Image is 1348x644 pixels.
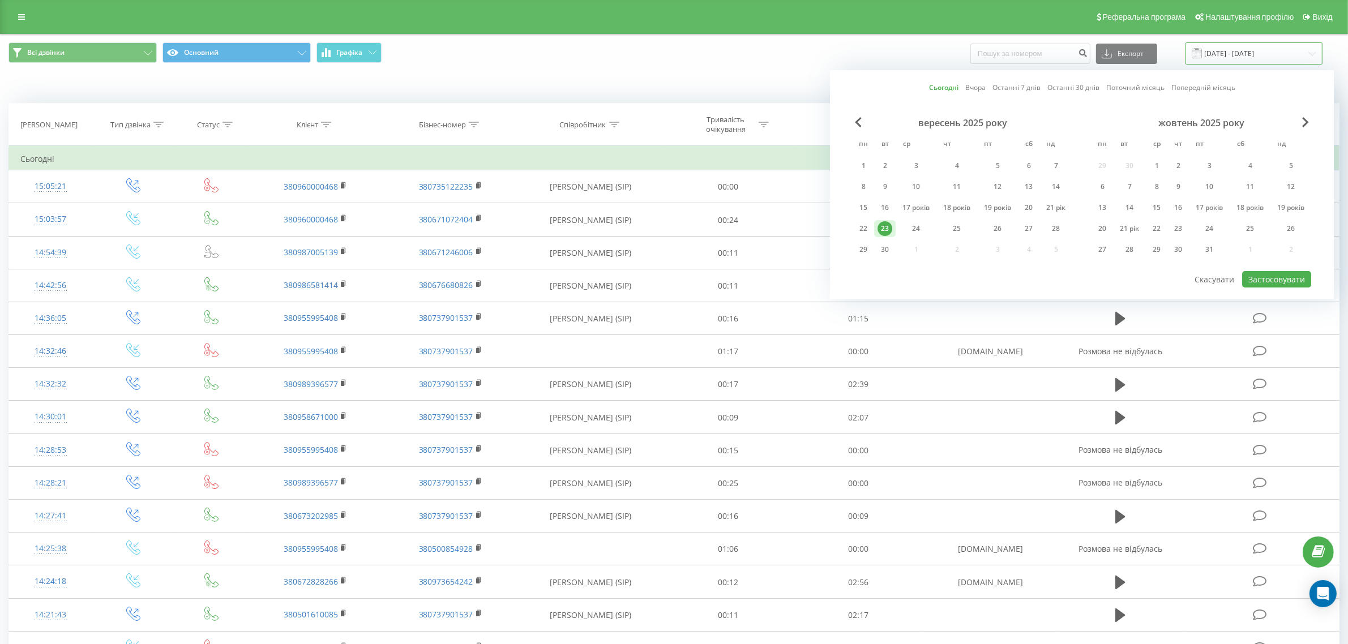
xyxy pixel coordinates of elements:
[1246,224,1254,233] font: 25
[859,244,867,254] font: 29
[718,412,739,423] font: 00:09
[550,445,631,456] font: [PERSON_NAME] (SIP)
[1230,178,1270,195] div: субота, 11 жовтня 2025 р.
[1167,178,1189,195] div: 9 жовтня 2025 р.
[1092,241,1113,258] div: Пн 27 жовтня 2025 р.
[1189,241,1230,258] div: Пт 31 жовтня 2025 р.
[929,83,958,92] font: Сьогодні
[1092,199,1113,216] div: Пн 13 жовтня 2025 р.
[859,139,868,148] font: пн
[419,247,473,257] font: 380671246006
[898,136,915,153] abbr: середа
[284,477,338,488] a: 380989396577
[718,478,739,488] font: 00:25
[550,214,631,225] font: [PERSON_NAME] (SIP)
[1155,182,1159,191] font: 8
[419,346,473,357] a: 380737901537
[550,478,631,488] font: [PERSON_NAME] (SIP)
[35,477,66,488] font: 14:28:21
[284,609,338,620] a: 380501610085
[419,312,473,323] a: 380737901537
[1025,203,1033,212] font: 20
[994,224,1002,233] font: 26
[419,214,473,225] a: 380671072404
[1230,199,1270,216] div: субота, 18 жовтня 2025 р.
[284,576,338,587] a: 380672828266
[958,577,1024,587] font: [DOMAIN_NAME]
[35,576,66,586] font: 14:24:18
[718,181,739,192] font: 00:00
[1146,220,1167,237] div: 22 жовтня 2025 р.
[1270,157,1311,174] div: й 5 жовтня 2025 року.
[1310,580,1337,607] div: Відкрити Intercom Messenger
[1126,203,1133,212] font: 14
[197,119,220,130] font: Статус
[1113,241,1146,258] div: 28 жовтня 2025 р.
[284,510,338,521] a: 380673202985
[419,510,473,521] a: 380737901537
[1018,157,1039,174] div: сб 6 вер 2025 р.
[874,178,896,195] div: 9 вересня 2025 року.
[419,543,473,554] a: 380500854928
[896,199,936,216] div: 17 вересня 2025 р.
[1020,136,1037,153] abbr: субота
[848,609,868,620] font: 02:17
[1092,220,1113,237] div: Пн 20 жовтня 2025 р.
[936,199,977,216] div: 18 вересня 2025 р.
[1289,161,1293,170] font: 5
[1025,182,1033,191] font: 13
[1167,157,1189,174] div: 2 жовтня 2025 р.
[958,544,1024,555] font: [DOMAIN_NAME]
[1046,203,1065,212] font: 21 рік
[943,203,970,212] font: 18 років
[1232,136,1249,153] abbr: субота
[284,444,338,455] a: 380955995408
[284,346,338,357] a: 380955995408
[718,313,739,324] font: 00:16
[914,161,918,170] font: 3
[977,157,1018,174] div: Пт 5 вер 2025 р.
[1155,161,1159,170] font: 1
[896,220,936,237] div: 24 вересня 2025 р.
[1242,271,1311,287] button: Застосовувати
[35,247,66,257] font: 14:54:39
[1039,178,1072,195] div: та 14 вер 2025 р.
[848,510,868,521] font: 00:09
[284,214,338,225] font: 380960000468
[284,181,338,192] a: 380960000468
[903,139,910,148] font: ср
[1248,274,1305,285] font: Застосовувати
[419,379,473,389] a: 380737901537
[1103,12,1186,22] font: Реферальна програма
[848,379,868,390] font: 02:39
[853,199,874,216] div: Пн 15 вер 2025 р.
[1270,178,1311,195] div: та 12 жовтня 2025 року.
[1098,224,1106,233] font: 20
[1146,241,1167,258] div: 29 жовтня 2025 р.
[1046,139,1055,148] font: нд
[992,83,1041,92] font: Останні 7 днів
[853,220,874,237] div: Пн 22 вер 2025 р.
[419,444,473,455] a: 380737901537
[560,119,606,130] font: Співробітник
[35,312,66,323] font: 14:36:05
[1174,139,1182,148] font: чт
[881,244,889,254] font: 30
[1039,157,1072,174] div: нд 7 вер 2025 р.
[1270,199,1311,216] div: нд 19 жовтня 2025 р.
[1236,203,1264,212] font: 18 років
[1096,44,1157,64] button: Експорт
[874,241,896,258] div: 30 вересня 2025 року.
[35,543,66,553] font: 14:25:38
[1176,182,1180,191] font: 9
[848,346,868,357] font: 00:00
[419,119,466,130] font: Бізнес-номер
[718,577,739,587] font: 00:12
[1052,224,1060,233] font: 28
[419,181,473,192] a: 380735122235
[1230,220,1270,237] div: субота, 25 жовтня 2025 року.
[1287,224,1295,233] font: 26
